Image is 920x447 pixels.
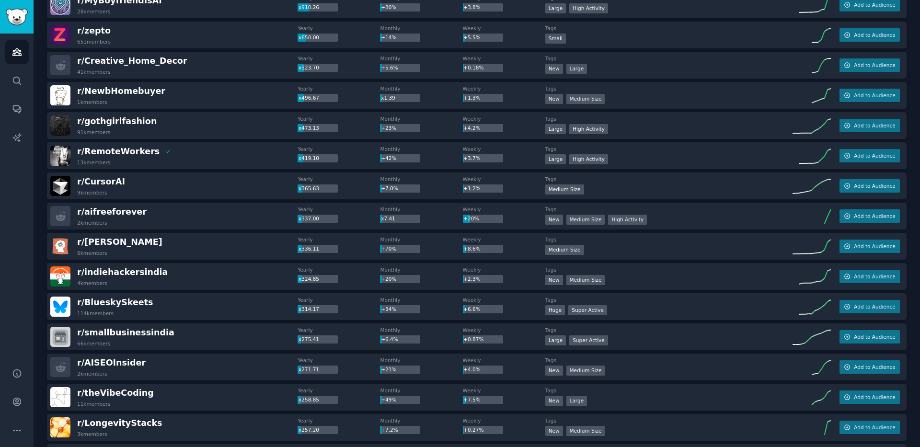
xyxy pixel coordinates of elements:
button: Add to Audience [839,421,900,434]
span: r/ smallbusinessindia [77,328,174,337]
span: +70% [381,246,396,252]
div: New [545,94,563,104]
dt: Monthly [380,327,462,333]
div: 6k members [77,250,107,256]
div: Super Active [569,335,608,345]
dt: Yearly [298,25,380,32]
div: Medium Size [566,215,605,225]
span: r/ gothgirlfashion [77,116,157,126]
span: +8.6% [463,246,480,252]
span: Add to Audience [854,32,895,38]
span: x650.00 [299,34,319,40]
dt: Yearly [298,55,380,62]
div: 66k members [77,340,110,347]
span: r/ NewbHomebuyer [77,86,165,96]
span: +6.4% [381,336,398,342]
dt: Monthly [380,236,462,243]
dt: Tags [545,417,793,424]
span: r/ [PERSON_NAME] [77,237,162,247]
div: High Activity [569,3,608,13]
dt: Weekly [463,357,545,364]
span: x336.11 [299,246,319,252]
span: +5.5% [463,34,480,40]
div: Huge [545,305,565,315]
button: Add to Audience [839,28,900,42]
span: +7.5% [463,397,480,402]
div: 2k members [77,219,107,226]
span: +1.2% [463,185,480,191]
span: r/ indiehackersindia [77,267,168,277]
span: Add to Audience [854,62,895,69]
img: gothgirlfashion [50,115,70,136]
dt: Weekly [463,266,545,273]
button: Add to Audience [839,300,900,313]
dt: Weekly [463,85,545,92]
span: x257.20 [299,427,319,433]
span: +3.7% [463,155,480,161]
img: zepto [50,25,70,45]
span: +1.3% [463,95,480,101]
span: r/ Creative_Home_Decor [77,56,187,66]
span: x496.67 [299,95,319,101]
dt: Yearly [298,327,380,333]
span: +0.87% [463,336,483,342]
div: 114k members [77,310,114,317]
span: +6.6% [463,306,480,312]
span: x910.26 [299,4,319,10]
img: theVibeCoding [50,387,70,407]
dt: Monthly [380,206,462,213]
span: +0.27% [463,427,483,433]
div: New [545,275,563,285]
span: Add to Audience [854,243,895,250]
span: r/ theVibeCoding [77,388,154,398]
dt: Monthly [380,115,462,122]
dt: Weekly [463,176,545,183]
dt: Yearly [298,206,380,213]
dt: Tags [545,327,793,333]
img: RemoteWorkers [50,146,70,166]
span: x314.17 [299,306,319,312]
img: smallbusinessindia [50,327,70,347]
div: Large [545,3,566,13]
span: Add to Audience [854,122,895,129]
span: +20% [463,216,479,221]
span: x419.10 [299,155,319,161]
dt: Yearly [298,146,380,152]
div: 1k members [77,99,107,105]
div: Medium Size [545,245,584,255]
div: High Activity [608,215,647,225]
dt: Tags [545,387,793,394]
span: Add to Audience [854,333,895,340]
span: x523.70 [299,65,319,70]
span: r/ LongevityStacks [77,418,162,428]
span: +5.6% [381,65,398,70]
dt: Weekly [463,297,545,303]
dt: Tags [545,297,793,303]
div: Large [545,124,566,134]
div: Small [545,34,566,44]
img: BlueskySkeets [50,297,70,317]
img: LongevityStacks [50,417,70,437]
dt: Monthly [380,146,462,152]
dt: Monthly [380,85,462,92]
dt: Tags [545,146,793,152]
dt: Tags [545,266,793,273]
span: Add to Audience [854,152,895,159]
button: Add to Audience [839,209,900,223]
span: x7.41 [381,216,395,221]
span: r/ AISEOInsider [77,358,146,367]
span: +21% [381,367,396,372]
span: r/ BlueskySkeets [77,298,153,307]
dt: Weekly [463,417,545,424]
button: Add to Audience [839,390,900,404]
div: Medium Size [566,94,605,104]
div: Large [545,335,566,345]
div: New [545,366,563,376]
img: indiehackersindia [50,266,70,287]
dt: Weekly [463,236,545,243]
button: Add to Audience [839,330,900,344]
dt: Yearly [298,236,380,243]
dt: Yearly [298,266,380,273]
div: 41k members [77,69,110,75]
span: +4.2% [463,125,480,131]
